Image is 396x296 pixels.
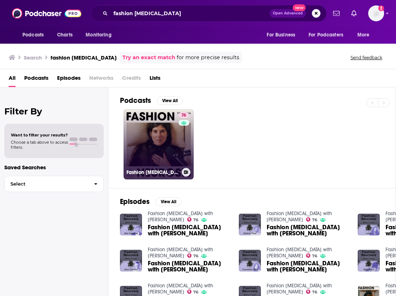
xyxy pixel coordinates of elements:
a: 76Fashion [MEDICAL_DATA] with [PERSON_NAME] [124,109,194,179]
span: Fashion [MEDICAL_DATA] with [PERSON_NAME] [148,224,230,236]
span: for more precise results [177,53,239,62]
button: open menu [352,28,379,42]
a: Fashion Neurosis with Bella Freud [267,210,332,223]
img: Fashion Neurosis with Lorde [358,214,380,236]
a: 76 [187,217,199,222]
a: Lists [150,72,160,87]
button: Send feedback [348,55,384,61]
span: Fashion [MEDICAL_DATA] with [PERSON_NAME] [267,260,349,273]
button: View All [157,96,183,105]
p: Saved Searches [4,164,104,171]
a: 76 [306,253,318,258]
button: Open AdvancedNew [270,9,306,18]
a: Charts [52,28,77,42]
img: Podchaser - Follow, Share and Rate Podcasts [12,6,81,20]
span: Podcasts [22,30,44,40]
a: Fashion Neurosis with Stefano Pilati [267,224,349,236]
span: Open Advanced [273,12,303,15]
a: Fashion Neurosis with Bella Freud [267,283,332,295]
span: More [357,30,370,40]
h2: Podcasts [120,96,151,105]
span: Fashion [MEDICAL_DATA] with [PERSON_NAME] [148,260,230,273]
a: 76 [187,253,199,258]
a: Fashion Neurosis with Alex Consani [148,260,230,273]
a: Show notifications dropdown [348,7,360,19]
span: Monitoring [86,30,111,40]
img: User Profile [368,5,384,21]
a: PodcastsView All [120,96,183,105]
a: Fashion Neurosis with Courteney Cox [267,260,349,273]
span: Credits [122,72,141,87]
a: Podcasts [24,72,48,87]
span: Choose a tab above to access filters. [11,140,68,150]
a: EpisodesView All [120,197,181,206]
button: open menu [17,28,53,42]
img: Fashion Neurosis with Eric Cantona [120,214,142,236]
img: Fashion Neurosis with Alex Consani [120,250,142,272]
span: Want to filter your results? [11,132,68,138]
a: 76 [306,290,318,294]
span: 76 [312,218,317,222]
span: Networks [89,72,113,87]
button: open menu [262,28,304,42]
input: Search podcasts, credits, & more... [111,8,270,19]
img: Fashion Neurosis with Courteney Cox [239,250,261,272]
svg: Add a profile image [378,5,384,11]
div: Search podcasts, credits, & more... [91,5,327,22]
a: Episodes [57,72,81,87]
img: Fashion Neurosis with Stefano Pilati [239,214,261,236]
span: 76 [181,112,186,119]
button: View All [155,197,181,206]
a: Show notifications dropdown [330,7,343,19]
span: For Business [267,30,295,40]
h2: Filter By [4,106,104,117]
h3: Fashion [MEDICAL_DATA] with [PERSON_NAME] [126,169,179,175]
button: Select [4,176,104,192]
span: 76 [193,291,198,294]
span: New [293,4,306,11]
h3: fashion [MEDICAL_DATA] [51,54,117,61]
span: 76 [312,291,317,294]
img: Fashion Neurosis with Beth Ditto [358,250,380,272]
a: Fashion Neurosis with Bella Freud [148,210,213,223]
span: 76 [193,254,198,258]
span: Charts [57,30,73,40]
a: 76 [178,112,189,118]
h3: Search [24,54,42,61]
button: open menu [304,28,354,42]
span: Logged in as smeizlik [368,5,384,21]
a: Try an exact match [122,53,175,62]
a: Fashion Neurosis with Bella Freud [148,247,213,259]
span: Select [5,182,88,186]
a: 76 [306,217,318,222]
button: open menu [81,28,121,42]
a: Fashion Neurosis with Bella Freud [148,283,213,295]
a: All [9,72,16,87]
span: For Podcasters [309,30,343,40]
span: 76 [193,218,198,222]
span: Fashion [MEDICAL_DATA] with [PERSON_NAME] [267,224,349,236]
h2: Episodes [120,197,150,206]
a: Fashion Neurosis with Bella Freud [267,247,332,259]
a: 76 [187,290,199,294]
span: 76 [312,254,317,258]
button: Show profile menu [368,5,384,21]
a: Fashion Neurosis with Eric Cantona [148,224,230,236]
